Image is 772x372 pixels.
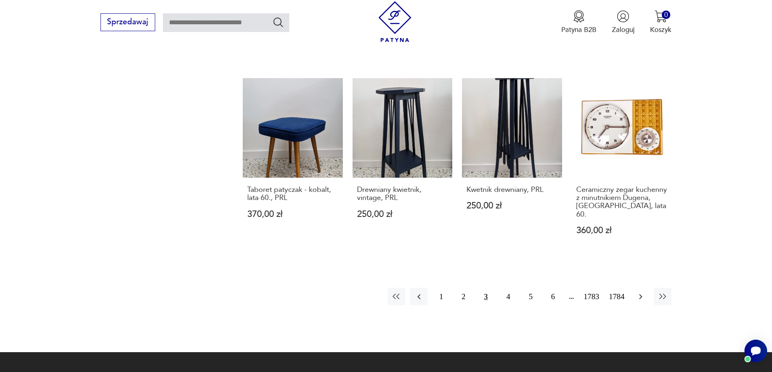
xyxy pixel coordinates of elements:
[357,210,448,219] p: 250,00 zł
[477,288,494,305] button: 3
[243,78,343,254] a: Taboret patyczak - kobalt, lata 60., PRLTaboret patyczak - kobalt, lata 60., PRL370,00 zł
[432,288,450,305] button: 1
[650,10,671,34] button: 0Koszyk
[101,19,155,26] a: Sprzedawaj
[466,202,558,210] p: 250,00 zł
[576,186,667,219] h3: Ceramiczny zegar kuchenny z minutnikiem Dugena, [GEOGRAPHIC_DATA], lata 60.
[101,13,155,31] button: Sprzedawaj
[576,226,667,235] p: 360,00 zł
[572,78,672,254] a: Ceramiczny zegar kuchenny z minutnikiem Dugena, Niemcy, lata 60.Ceramiczny zegar kuchenny z minut...
[561,25,597,34] p: Patyna B2B
[744,340,767,362] iframe: Smartsupp widget button
[462,78,562,254] a: Kwetnik drewniany, PRLKwetnik drewniany, PRL250,00 zł
[561,10,597,34] button: Patyna B2B
[272,16,284,28] button: Szukaj
[522,288,539,305] button: 5
[561,10,597,34] a: Ikona medaluPatyna B2B
[500,288,517,305] button: 4
[357,186,448,202] h3: Drewniany kwietnik, vintage, PRL
[374,1,415,42] img: Patyna - sklep z meblami i dekoracjami vintage
[612,25,635,34] p: Zaloguj
[612,10,635,34] button: Zaloguj
[247,210,338,219] p: 370,00 zł
[466,186,558,194] h3: Kwetnik drewniany, PRL
[544,288,562,305] button: 6
[654,10,667,23] img: Ikona koszyka
[650,25,671,34] p: Koszyk
[581,288,601,305] button: 1783
[662,11,670,19] div: 0
[573,10,585,23] img: Ikona medalu
[607,288,627,305] button: 1784
[617,10,629,23] img: Ikonka użytkownika
[455,288,472,305] button: 2
[353,78,453,254] a: Drewniany kwietnik, vintage, PRLDrewniany kwietnik, vintage, PRL250,00 zł
[247,186,338,202] h3: Taboret patyczak - kobalt, lata 60., PRL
